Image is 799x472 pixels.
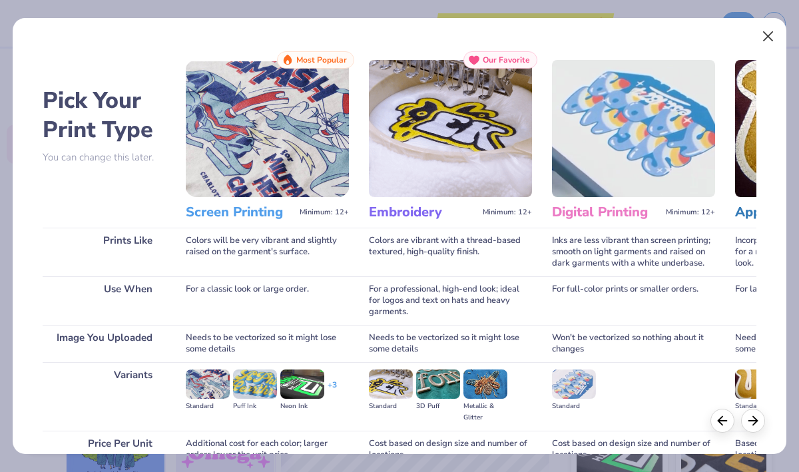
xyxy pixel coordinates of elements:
[43,276,166,325] div: Use When
[186,431,349,468] div: Additional cost for each color; larger orders lower the unit price.
[43,228,166,276] div: Prints Like
[369,431,532,468] div: Cost based on design size and number of locations.
[233,401,277,412] div: Puff Ink
[296,55,347,65] span: Most Popular
[369,325,532,362] div: Needs to be vectorized so it might lose some details
[186,276,349,325] div: For a classic look or large order.
[483,208,532,217] span: Minimum: 12+
[463,369,507,399] img: Metallic & Glitter
[552,325,715,362] div: Won't be vectorized so nothing about it changes
[552,401,596,412] div: Standard
[483,55,530,65] span: Our Favorite
[369,228,532,276] div: Colors are vibrant with a thread-based textured, high-quality finish.
[43,152,166,163] p: You can change this later.
[43,325,166,362] div: Image You Uploaded
[463,401,507,423] div: Metallic & Glitter
[735,369,779,399] img: Standard
[552,276,715,325] div: For full-color prints or smaller orders.
[369,60,532,197] img: Embroidery
[416,369,460,399] img: 3D Puff
[552,60,715,197] img: Digital Printing
[552,369,596,399] img: Standard
[280,401,324,412] div: Neon Ink
[186,228,349,276] div: Colors will be very vibrant and slightly raised on the garment's surface.
[43,362,166,431] div: Variants
[369,369,413,399] img: Standard
[186,401,230,412] div: Standard
[735,401,779,412] div: Standard
[666,208,715,217] span: Minimum: 12+
[43,86,166,144] h2: Pick Your Print Type
[280,369,324,399] img: Neon Ink
[43,431,166,468] div: Price Per Unit
[328,379,337,402] div: + 3
[369,204,477,221] h3: Embroidery
[552,431,715,468] div: Cost based on design size and number of locations.
[186,60,349,197] img: Screen Printing
[756,24,781,49] button: Close
[300,208,349,217] span: Minimum: 12+
[186,369,230,399] img: Standard
[416,401,460,412] div: 3D Puff
[233,369,277,399] img: Puff Ink
[552,204,661,221] h3: Digital Printing
[552,228,715,276] div: Inks are less vibrant than screen printing; smooth on light garments and raised on dark garments ...
[369,276,532,325] div: For a professional, high-end look; ideal for logos and text on hats and heavy garments.
[186,325,349,362] div: Needs to be vectorized so it might lose some details
[369,401,413,412] div: Standard
[186,204,294,221] h3: Screen Printing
